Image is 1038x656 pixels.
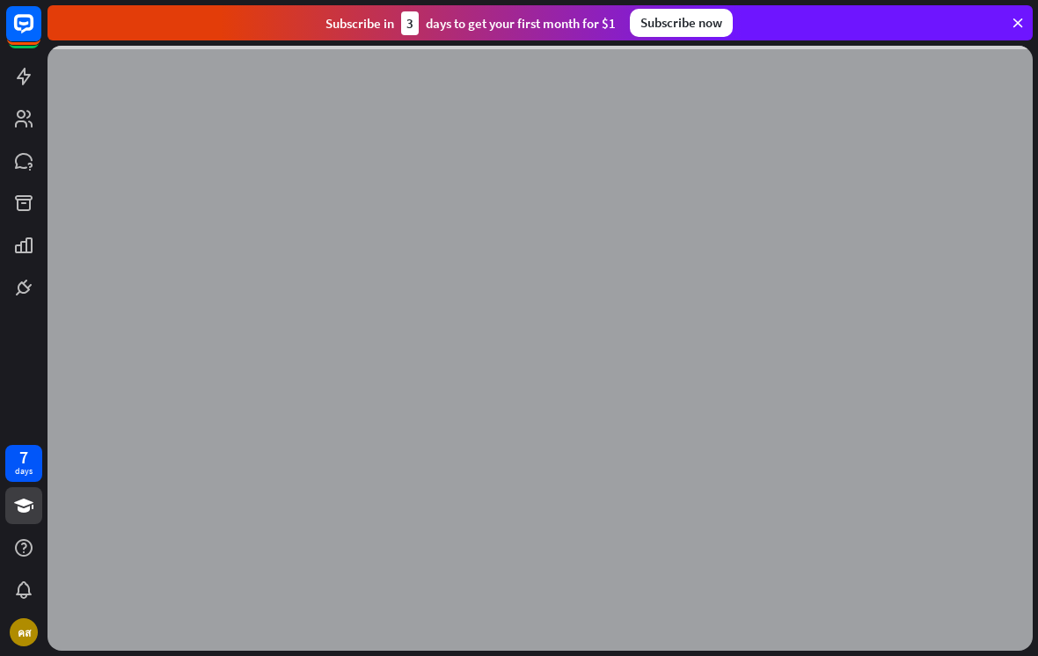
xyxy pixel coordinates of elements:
[5,445,42,482] a: 7 days
[401,11,419,35] div: 3
[325,11,616,35] div: Subscribe in days to get your first month for $1
[15,465,33,477] div: days
[630,9,733,37] div: Subscribe now
[10,618,38,646] div: คส
[19,449,28,465] div: 7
